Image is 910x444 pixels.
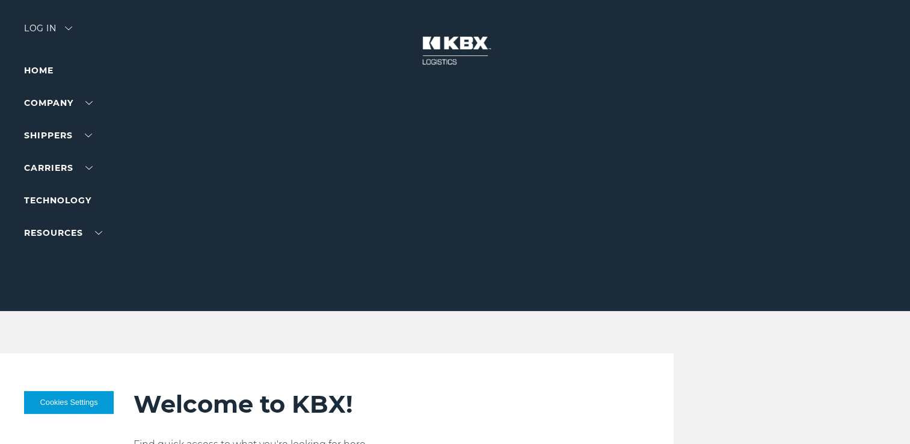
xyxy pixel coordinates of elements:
[410,24,500,77] img: kbx logo
[24,24,72,42] div: Log in
[24,130,92,141] a: SHIPPERS
[24,227,102,238] a: RESOURCES
[850,386,910,444] iframe: Chat Widget
[65,26,72,30] img: arrow
[24,391,114,414] button: Cookies Settings
[24,162,93,173] a: Carriers
[134,389,625,419] h2: Welcome to KBX!
[24,195,91,206] a: Technology
[850,386,910,444] div: Widget de chat
[24,97,93,108] a: Company
[24,65,54,76] a: Home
